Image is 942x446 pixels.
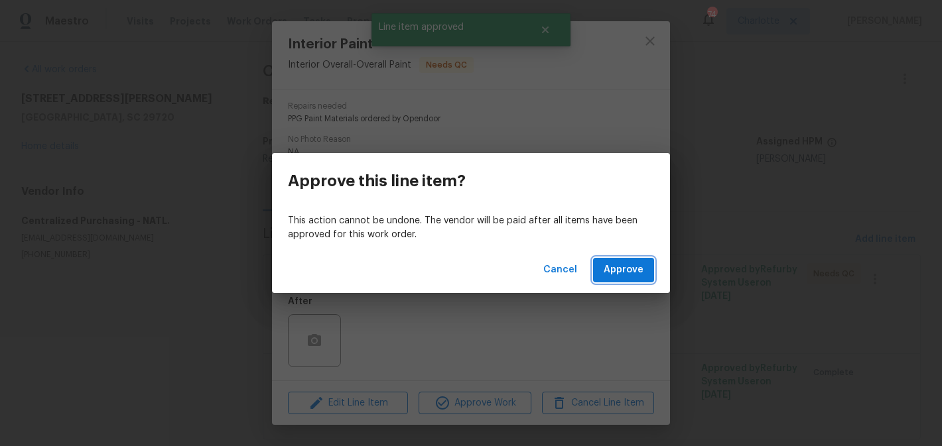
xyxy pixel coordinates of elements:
button: Cancel [538,258,582,282]
h3: Approve this line item? [288,172,466,190]
p: This action cannot be undone. The vendor will be paid after all items have been approved for this... [288,214,654,242]
button: Approve [593,258,654,282]
span: Approve [604,262,643,278]
span: Cancel [543,262,577,278]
